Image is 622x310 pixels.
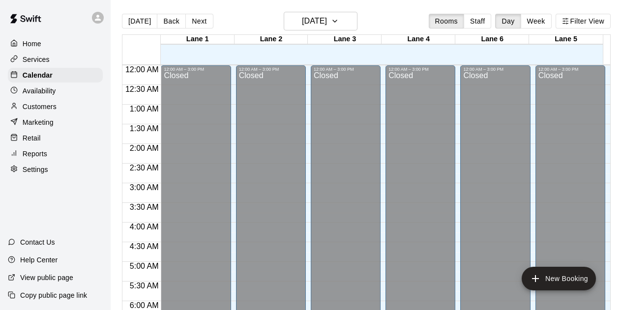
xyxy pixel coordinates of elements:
a: Services [8,52,103,67]
div: 12:00 AM – 3:00 PM [314,67,378,72]
span: 6:00 AM [127,301,161,310]
span: 1:00 AM [127,105,161,113]
p: Calendar [23,70,53,80]
p: Availability [23,86,56,96]
a: Settings [8,162,103,177]
button: Staff [464,14,492,28]
div: 12:00 AM – 3:00 PM [463,67,527,72]
p: Contact Us [20,237,55,247]
span: 2:30 AM [127,164,161,172]
span: 4:30 AM [127,242,161,251]
a: Reports [8,146,103,161]
p: Help Center [20,255,58,265]
div: 12:00 AM – 3:00 PM [388,67,452,72]
a: Calendar [8,68,103,83]
span: 1:30 AM [127,124,161,133]
div: Lane 1 [161,35,235,44]
p: Services [23,55,50,64]
button: Next [185,14,213,28]
button: [DATE] [122,14,157,28]
a: Marketing [8,115,103,130]
p: View public page [20,273,73,282]
span: 3:30 AM [127,203,161,211]
div: Lane 3 [308,35,382,44]
span: 12:00 AM [123,65,161,74]
p: Reports [23,149,47,159]
button: Filter View [556,14,611,28]
button: add [522,267,596,290]
p: Copy public page link [20,290,87,300]
div: Lane 6 [455,35,529,44]
a: Home [8,36,103,51]
div: 12:00 AM – 3:00 PM [538,67,602,72]
button: [DATE] [284,12,357,30]
button: Rooms [429,14,464,28]
a: Availability [8,84,103,98]
div: Lane 5 [529,35,603,44]
span: 3:00 AM [127,183,161,192]
span: 4:00 AM [127,223,161,231]
p: Marketing [23,117,54,127]
a: Retail [8,131,103,145]
button: Week [521,14,552,28]
p: Settings [23,165,48,174]
span: 2:00 AM [127,144,161,152]
div: Lane 4 [382,35,455,44]
a: Customers [8,99,103,114]
button: Day [495,14,521,28]
h6: [DATE] [302,14,327,28]
p: Home [23,39,41,49]
p: Customers [23,102,57,112]
button: Back [157,14,186,28]
p: Retail [23,133,41,143]
span: 5:30 AM [127,282,161,290]
div: 12:00 AM – 3:00 PM [164,67,228,72]
span: 5:00 AM [127,262,161,270]
span: 12:30 AM [123,85,161,93]
div: 12:00 AM – 3:00 PM [239,67,303,72]
div: Lane 2 [235,35,308,44]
